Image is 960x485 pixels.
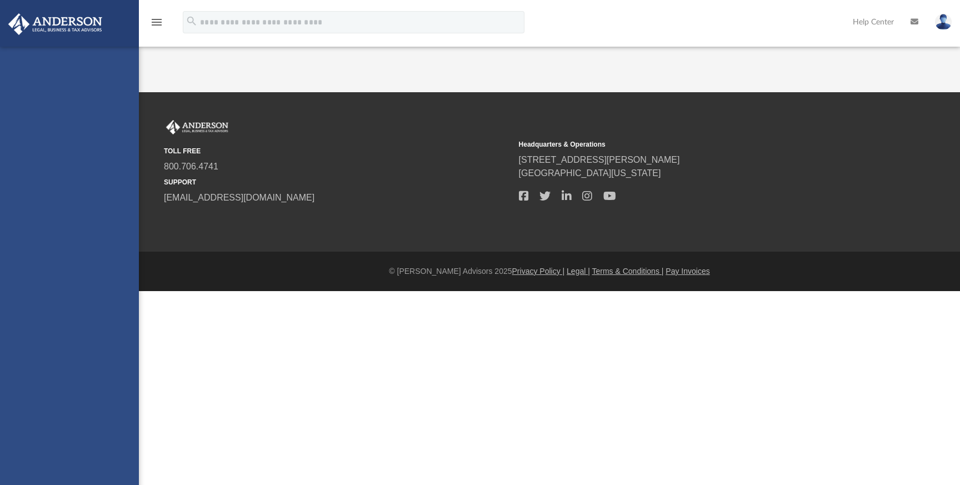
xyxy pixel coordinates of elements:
small: SUPPORT [164,177,511,187]
small: Headquarters & Operations [519,139,866,149]
i: search [186,15,198,27]
a: Privacy Policy | [512,267,565,276]
a: Pay Invoices [666,267,709,276]
img: Anderson Advisors Platinum Portal [5,13,106,35]
img: User Pic [935,14,952,30]
a: Legal | [567,267,590,276]
div: © [PERSON_NAME] Advisors 2025 [139,266,960,277]
a: 800.706.4741 [164,162,218,171]
img: Anderson Advisors Platinum Portal [164,120,231,134]
a: [EMAIL_ADDRESS][DOMAIN_NAME] [164,193,314,202]
a: Terms & Conditions | [592,267,664,276]
a: [STREET_ADDRESS][PERSON_NAME] [519,155,680,164]
small: TOLL FREE [164,146,511,156]
i: menu [150,16,163,29]
a: [GEOGRAPHIC_DATA][US_STATE] [519,168,661,178]
a: menu [150,21,163,29]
